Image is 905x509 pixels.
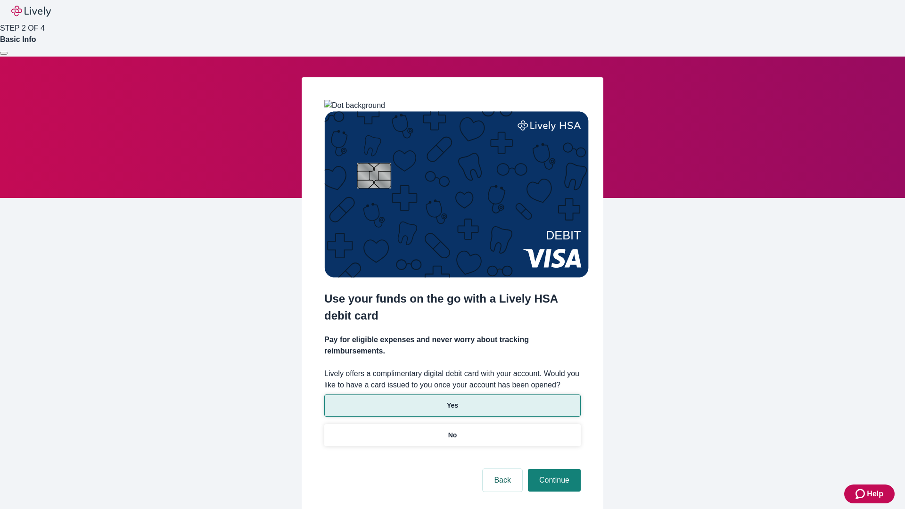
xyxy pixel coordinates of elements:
[324,100,385,111] img: Dot background
[324,334,581,357] h4: Pay for eligible expenses and never worry about tracking reimbursements.
[856,488,867,500] svg: Zendesk support icon
[844,484,895,503] button: Zendesk support iconHelp
[867,488,883,500] span: Help
[483,469,522,492] button: Back
[324,368,581,391] label: Lively offers a complimentary digital debit card with your account. Would you like to have a card...
[447,401,458,410] p: Yes
[324,111,589,278] img: Debit card
[324,394,581,417] button: Yes
[11,6,51,17] img: Lively
[324,290,581,324] h2: Use your funds on the go with a Lively HSA debit card
[324,424,581,446] button: No
[448,430,457,440] p: No
[528,469,581,492] button: Continue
